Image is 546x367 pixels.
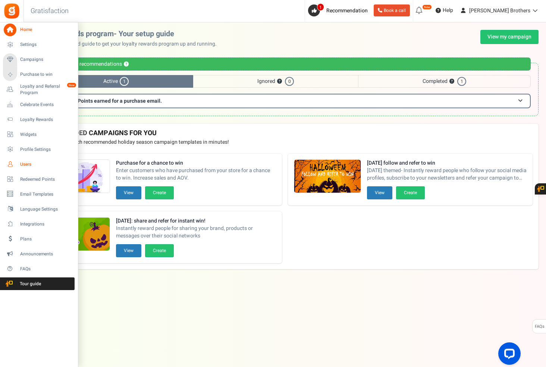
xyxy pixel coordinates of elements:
[31,30,223,38] h2: Loyalty rewards program- Your setup guide
[3,24,75,36] a: Home
[116,225,276,240] span: Instantly reward people for sharing your brand, products or messages over their social networks
[116,159,276,167] strong: Purchase for a chance to win
[20,206,72,212] span: Language Settings
[480,30,539,44] a: View my campaign
[20,56,72,63] span: Campaigns
[3,113,75,126] a: Loyalty Rewards
[20,41,72,48] span: Settings
[3,233,75,245] a: Plans
[3,281,56,287] span: Tour guide
[20,27,72,33] span: Home
[57,97,162,105] span: Turn on: Points earned for a purchase email.
[3,83,75,96] a: Loyalty and Referral Program New
[20,71,72,78] span: Purchase to win
[441,7,453,14] span: Help
[317,3,324,11] span: 1
[294,160,361,193] img: Recommended Campaigns
[358,75,531,88] span: Completed
[457,77,466,86] span: 1
[193,75,358,88] span: Ignored
[367,167,527,182] span: [DATE] themed- Instantly reward people who follow your social media profiles, subscribe to your n...
[3,128,75,141] a: Widgets
[3,143,75,156] a: Profile Settings
[20,116,72,123] span: Loyalty Rewards
[39,57,531,71] div: Personalized recommendations
[3,3,20,19] img: Gratisfaction
[3,203,75,215] a: Language Settings
[120,77,129,86] span: 1
[433,4,456,16] a: Help
[20,161,72,168] span: Users
[3,98,75,111] a: Celebrate Events
[3,188,75,200] a: Email Templates
[3,262,75,275] a: FAQs
[3,173,75,186] a: Redeemed Points
[20,191,72,198] span: Email Templates
[145,244,174,257] button: Create
[124,62,129,67] button: ?
[39,75,193,88] span: Active
[20,266,72,272] span: FAQs
[3,38,75,51] a: Settings
[3,158,75,171] a: Users
[422,4,432,10] em: New
[326,7,368,15] span: Recommendation
[116,167,276,182] span: Enter customers who have purchased from your store for a chance to win. Increase sales and AOV.
[37,139,533,146] p: Preview and launch recommended holiday season campaign templates in minutes!
[534,320,545,334] span: FAQs
[31,40,223,48] p: Use this personalized guide to get your loyalty rewards program up and running.
[367,159,527,167] strong: [DATE] follow and refer to win
[20,131,72,138] span: Widgets
[285,77,294,86] span: 0
[145,186,174,199] button: Create
[20,236,72,242] span: Plans
[116,244,141,257] button: View
[67,83,76,88] em: New
[469,7,530,15] span: [PERSON_NAME] Brothers
[3,68,75,81] a: Purchase to win
[20,221,72,227] span: Integrations
[449,79,454,84] button: ?
[308,4,371,16] a: 1 Recommendation
[396,186,425,199] button: Create
[116,217,276,225] strong: [DATE]: share and refer for instant win!
[3,248,75,260] a: Announcements
[20,83,75,96] span: Loyalty and Referral Program
[3,218,75,230] a: Integrations
[374,4,410,16] a: Book a call
[116,186,141,199] button: View
[20,146,72,153] span: Profile Settings
[277,79,282,84] button: ?
[20,102,72,108] span: Celebrate Events
[20,251,72,257] span: Announcements
[20,176,72,183] span: Redeemed Points
[367,186,392,199] button: View
[22,4,77,19] h3: Gratisfaction
[3,53,75,66] a: Campaigns
[37,130,533,137] h4: RECOMMENDED CAMPAIGNS FOR YOU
